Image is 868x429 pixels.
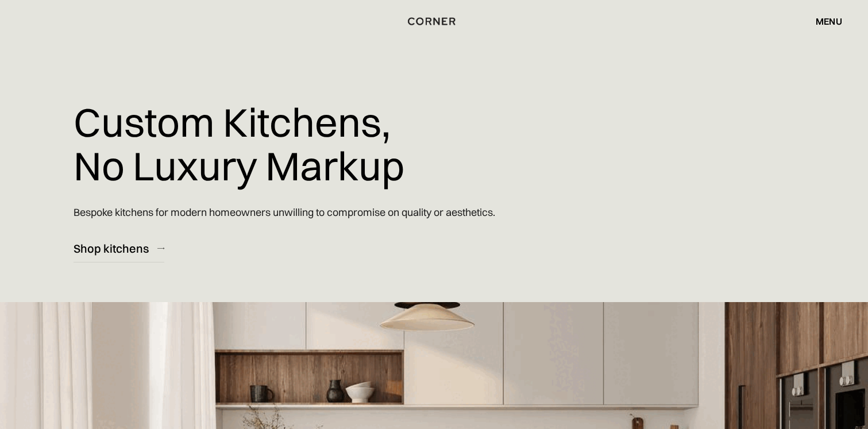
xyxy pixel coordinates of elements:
[74,92,404,196] h1: Custom Kitchens, No Luxury Markup
[804,11,842,31] div: menu
[816,17,842,26] div: menu
[74,241,149,256] div: Shop kitchens
[74,196,495,229] p: Bespoke kitchens for modern homeowners unwilling to compromise on quality or aesthetics.
[74,234,164,262] a: Shop kitchens
[402,14,466,29] a: home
